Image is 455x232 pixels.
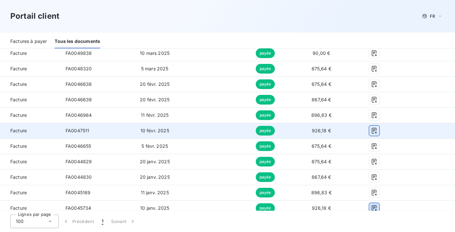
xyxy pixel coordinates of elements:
span: 675,64 € [312,81,331,87]
span: 867,64 € [312,97,331,102]
span: 926,18 € [312,128,331,133]
span: Facture [5,127,55,134]
span: payée [256,203,275,213]
span: payée [256,188,275,197]
span: 867,64 € [312,174,331,180]
span: 1 [102,218,103,225]
span: Facture [5,189,55,196]
span: Facture [5,174,55,180]
span: Facture [5,112,55,118]
span: FA0044829 [66,159,92,164]
span: FA0047511 [66,128,89,133]
span: 675,64 € [312,159,331,164]
span: payée [256,126,275,136]
span: FA0046964 [66,112,92,118]
span: FA0048320 [66,66,92,71]
h3: Portail client [10,10,59,22]
span: Facture [5,81,55,87]
span: 10 janv. 2025 [140,205,169,211]
span: payée [256,48,275,58]
span: 10 févr. 2025 [140,128,169,133]
span: 100 [16,218,24,225]
span: 11 févr. 2025 [141,112,169,118]
span: Facture [5,66,55,72]
button: Suivant [107,215,140,228]
span: 675,64 € [312,66,331,71]
span: payée [256,172,275,182]
span: FA0045734 [66,205,91,211]
span: FA0046655 [66,143,91,149]
span: 5 févr. 2025 [141,143,168,149]
span: 10 mars 2025 [140,50,170,56]
span: Facture [5,158,55,165]
span: 20 janv. 2025 [140,174,170,180]
span: payée [256,79,275,89]
span: payée [256,157,275,166]
span: 11 janv. 2025 [141,190,169,195]
span: Facture [5,50,55,56]
span: FA0049838 [66,50,92,56]
span: payée [256,64,275,74]
span: FA0046639 [66,97,92,102]
span: FA0046638 [66,81,92,87]
span: FA0044830 [66,174,92,180]
span: payée [256,110,275,120]
button: Précédent [59,215,98,228]
span: 896,83 € [311,190,332,195]
span: 896,83 € [311,112,332,118]
span: 20 févr. 2025 [140,81,170,87]
span: 5 mars 2025 [141,66,169,71]
span: Facture [5,205,55,211]
span: 90,00 € [313,50,330,56]
span: payée [256,95,275,105]
span: payée [256,141,275,151]
div: Factures à payer [10,35,47,48]
span: Facture [5,96,55,103]
span: 926,18 € [312,205,331,211]
div: Tous les documents [55,35,100,48]
span: FA0045169 [66,190,90,195]
span: FR [430,14,435,19]
span: 20 févr. 2025 [140,97,170,102]
button: 1 [98,215,107,228]
span: 675,64 € [312,143,331,149]
span: Facture [5,143,55,149]
span: 20 janv. 2025 [140,159,170,164]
